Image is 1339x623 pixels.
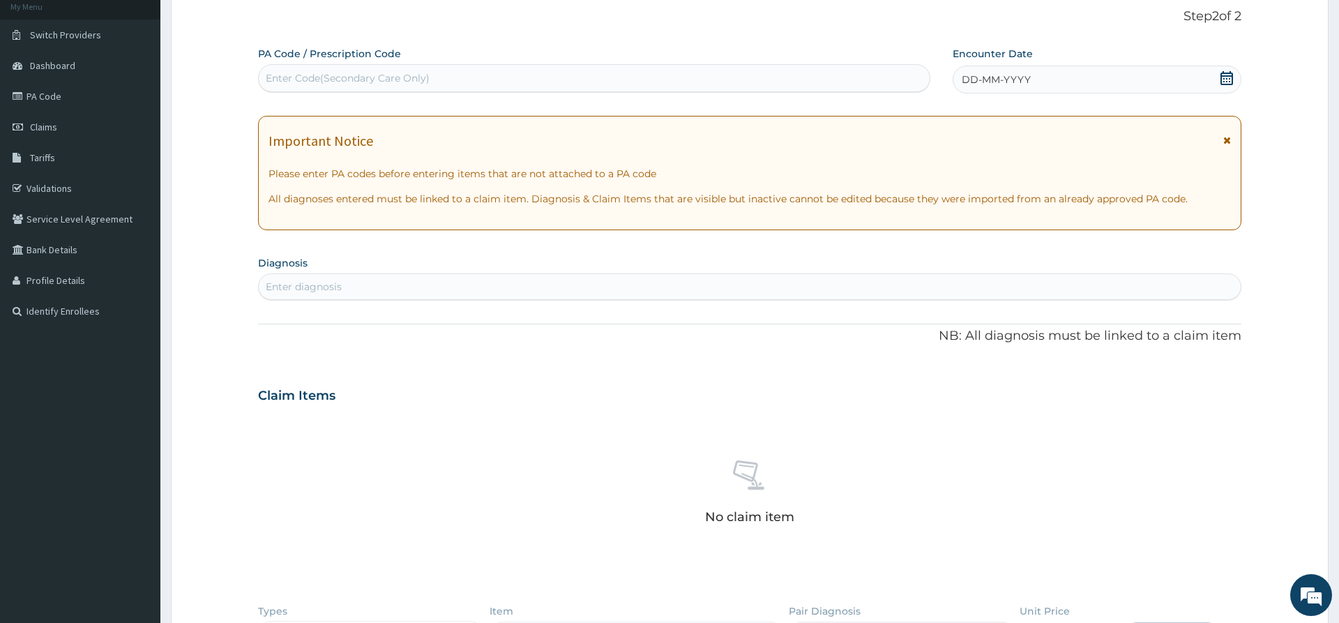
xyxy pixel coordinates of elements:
[7,381,266,430] textarea: Type your message and hit 'Enter'
[962,73,1031,87] span: DD-MM-YYYY
[705,510,794,524] p: No claim item
[258,256,308,270] label: Diagnosis
[73,78,234,96] div: Chat with us now
[953,47,1033,61] label: Encounter Date
[268,192,1230,206] p: All diagnoses entered must be linked to a claim item. Diagnosis & Claim Items that are visible bu...
[258,389,335,404] h3: Claim Items
[30,29,101,41] span: Switch Providers
[266,71,430,85] div: Enter Code(Secondary Care Only)
[258,327,1241,345] p: NB: All diagnosis must be linked to a claim item
[26,70,56,105] img: d_794563401_company_1708531726252_794563401
[258,47,401,61] label: PA Code / Prescription Code
[81,176,192,317] span: We're online!
[229,7,262,40] div: Minimize live chat window
[30,151,55,164] span: Tariffs
[266,280,342,294] div: Enter diagnosis
[268,167,1230,181] p: Please enter PA codes before entering items that are not attached to a PA code
[268,133,373,149] h1: Important Notice
[30,59,75,72] span: Dashboard
[258,9,1241,24] p: Step 2 of 2
[30,121,57,133] span: Claims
